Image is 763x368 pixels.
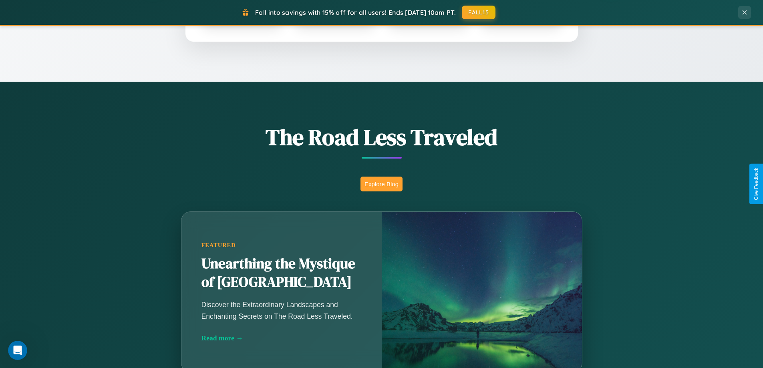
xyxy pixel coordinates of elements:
iframe: Intercom live chat [8,341,27,360]
div: Give Feedback [753,168,759,200]
div: Read more → [201,334,362,342]
button: Explore Blog [360,177,403,191]
span: Fall into savings with 15% off for all users! Ends [DATE] 10am PT. [255,8,456,16]
div: Featured [201,242,362,249]
button: FALL15 [462,6,495,19]
h2: Unearthing the Mystique of [GEOGRAPHIC_DATA] [201,255,362,292]
h1: The Road Less Traveled [141,122,622,153]
p: Discover the Extraordinary Landscapes and Enchanting Secrets on The Road Less Traveled. [201,299,362,322]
